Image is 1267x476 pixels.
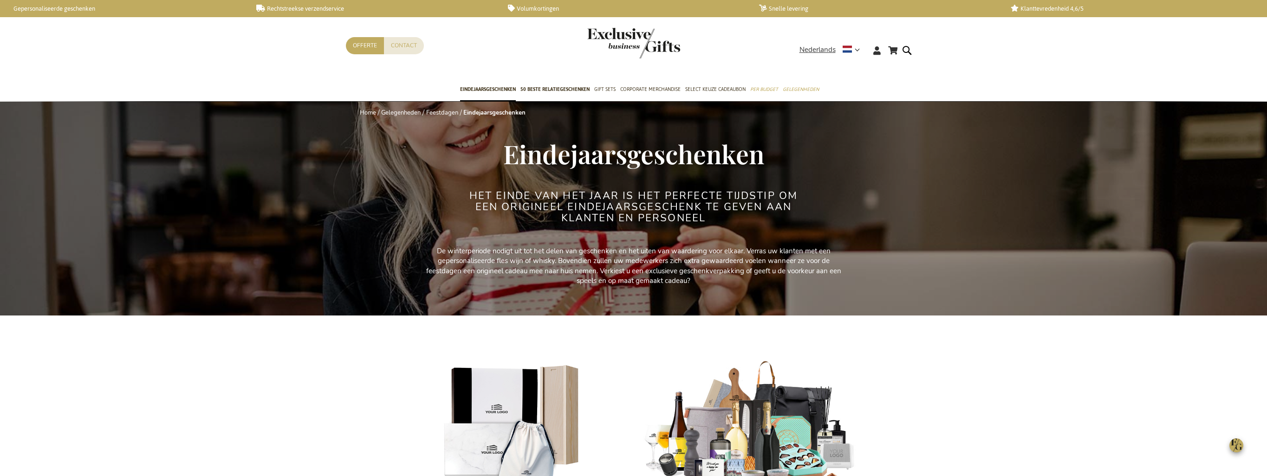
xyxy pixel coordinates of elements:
a: Home [360,109,376,117]
span: 50 beste relatiegeschenken [520,84,590,94]
a: Offerte [346,37,384,54]
span: Gelegenheden [783,84,819,94]
span: Per Budget [750,84,778,94]
h2: Het einde van het jaar is het perfecte tijdstip om een origineel eindejaarsgeschenk te geven aan ... [460,190,808,224]
span: Eindejaarsgeschenken [503,136,764,171]
a: Klanttevredenheid 4,6/5 [1011,5,1248,13]
span: Gift Sets [594,84,616,94]
span: Select Keuze Cadeaubon [685,84,746,94]
span: Corporate Merchandise [620,84,681,94]
a: Contact [384,37,424,54]
a: Volumkortingen [508,5,745,13]
img: Exclusive Business gifts logo [587,28,680,58]
a: Snelle levering [759,5,996,13]
a: Feestdagen [426,109,458,117]
p: De winterperiode nodigt uit tot het delen van geschenken en het uiten van waardering voor elkaar.... [425,246,843,286]
a: Gepersonaliseerde geschenken [5,5,241,13]
span: Nederlands [799,45,836,55]
a: Rechtstreekse verzendservice [256,5,493,13]
strong: Eindejaarsgeschenken [463,109,526,117]
span: Eindejaarsgeschenken [460,84,516,94]
a: store logo [587,28,634,58]
div: Nederlands [799,45,866,55]
a: Gelegenheden [381,109,421,117]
